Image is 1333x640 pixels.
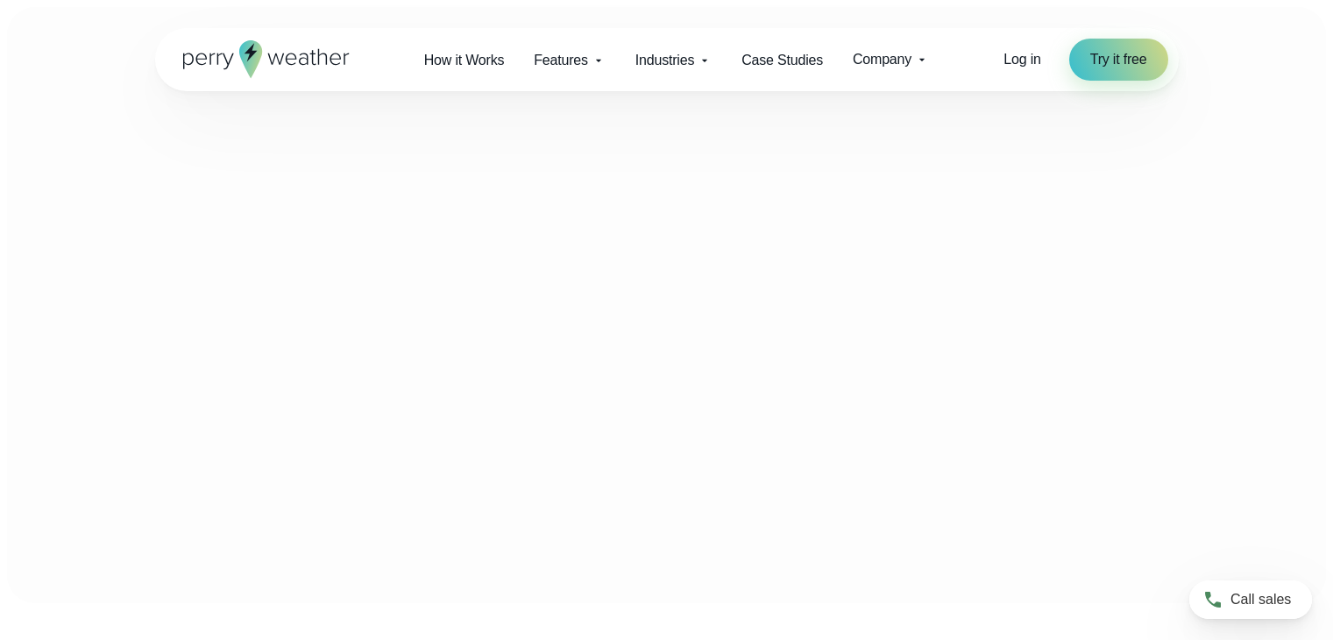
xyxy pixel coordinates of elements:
[1230,589,1291,610] span: Call sales
[635,50,694,71] span: Industries
[1003,52,1040,67] span: Log in
[409,42,520,78] a: How it Works
[1090,49,1147,70] span: Try it free
[1003,49,1040,70] a: Log in
[534,50,588,71] span: Features
[424,50,505,71] span: How it Works
[741,50,823,71] span: Case Studies
[853,49,911,70] span: Company
[727,42,838,78] a: Case Studies
[1189,580,1312,619] a: Call sales
[1069,39,1168,81] a: Try it free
